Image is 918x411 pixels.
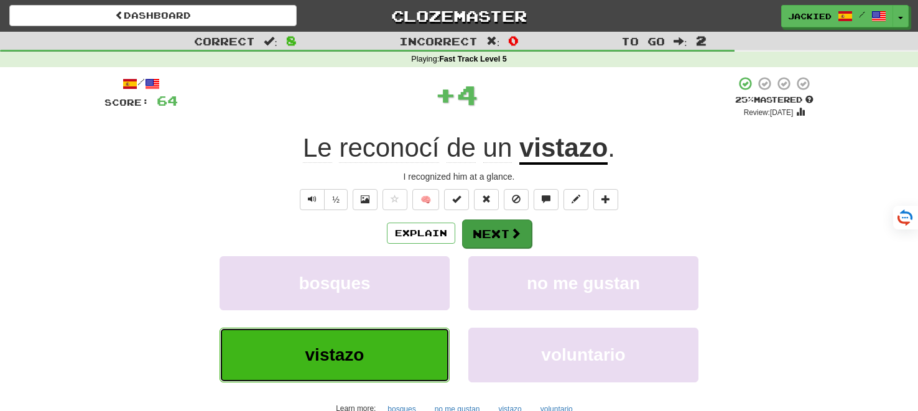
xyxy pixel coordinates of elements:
[788,11,832,22] span: jackied
[674,36,687,47] span: :
[387,223,455,244] button: Explain
[220,256,450,310] button: bosques
[474,189,499,210] button: Reset to 0% Mastered (alt+r)
[353,189,378,210] button: Show image (alt+x)
[412,189,439,210] button: 🧠
[157,93,178,108] span: 64
[447,133,476,163] span: de
[519,133,608,165] u: vistazo
[468,256,698,310] button: no me gustan
[286,33,297,48] span: 8
[315,5,603,27] a: Clozemaster
[264,36,277,47] span: :
[859,10,865,19] span: /
[621,35,665,47] span: To go
[220,328,450,382] button: vistazo
[468,328,698,382] button: voluntario
[462,219,532,248] button: Next
[486,36,500,47] span: :
[527,274,640,293] span: no me gustan
[735,95,754,104] span: 25 %
[435,76,457,113] span: +
[305,345,364,364] span: vistazo
[303,133,332,163] span: Le
[300,189,325,210] button: Play sentence audio (ctl+space)
[534,189,559,210] button: Discuss sentence (alt+u)
[593,189,618,210] button: Add to collection (alt+a)
[541,345,625,364] span: voluntario
[608,133,615,162] span: .
[104,97,149,108] span: Score:
[399,35,478,47] span: Incorrect
[696,33,707,48] span: 2
[508,33,519,48] span: 0
[483,133,512,163] span: un
[339,133,439,163] span: reconocí
[457,79,478,110] span: 4
[299,274,370,293] span: bosques
[563,189,588,210] button: Edit sentence (alt+d)
[504,189,529,210] button: Ignore sentence (alt+i)
[194,35,255,47] span: Correct
[744,108,794,117] small: Review: [DATE]
[444,189,469,210] button: Set this sentence to 100% Mastered (alt+m)
[9,5,297,26] a: Dashboard
[781,5,893,27] a: jackied /
[297,189,348,210] div: Text-to-speech controls
[439,55,507,63] strong: Fast Track Level 5
[104,76,178,91] div: /
[324,189,348,210] button: ½
[735,95,814,106] div: Mastered
[382,189,407,210] button: Favorite sentence (alt+f)
[104,170,814,183] div: I recognized him at a glance.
